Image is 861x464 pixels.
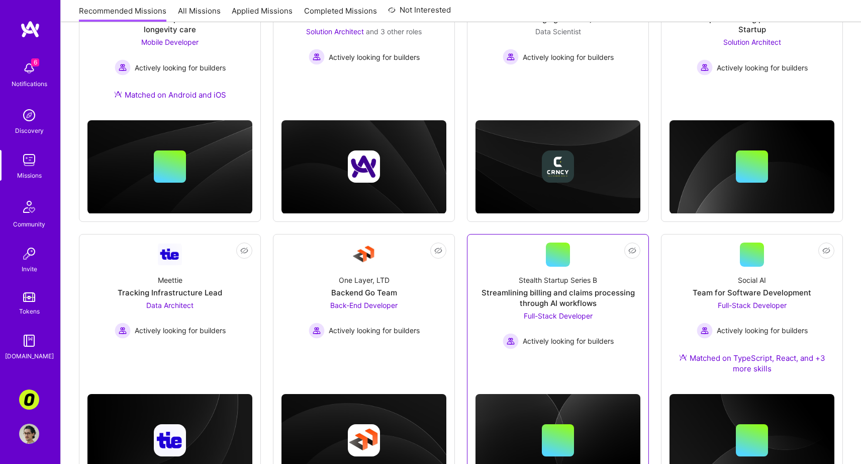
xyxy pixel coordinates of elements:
[79,6,166,22] a: Recommended Missions
[718,301,787,310] span: Full-Stack Developer
[20,20,40,38] img: logo
[114,90,226,100] div: Matched on Android and iOS
[135,62,226,73] span: Actively looking for builders
[524,312,593,320] span: Full-Stack Developer
[17,195,41,219] img: Community
[17,390,42,410] a: Corner3: Building an AI User Researcher
[146,301,194,310] span: Data Architect
[669,120,834,214] img: cover
[309,323,325,339] img: Actively looking for builders
[723,38,781,46] span: Solution Architect
[19,306,40,317] div: Tokens
[697,59,713,75] img: Actively looking for builders
[158,275,182,285] div: Meettie
[232,6,293,22] a: Applied Missions
[12,79,47,89] div: Notifications
[15,125,44,136] div: Discovery
[23,292,35,302] img: tokens
[475,243,640,361] a: Stealth Startup Series BStreamlining billing and claims processing through AI workflowsFull-Stack...
[158,244,182,265] img: Company Logo
[19,424,39,444] img: User Avatar
[19,390,39,410] img: Corner3: Building an AI User Researcher
[178,6,221,22] a: All Missions
[717,62,808,73] span: Actively looking for builders
[738,275,766,285] div: Social AI
[331,287,397,298] div: Backend Go Team
[339,275,390,285] div: One Layer, LTD
[822,247,830,255] i: icon EyeClosed
[352,243,376,267] img: Company Logo
[329,52,420,62] span: Actively looking for builders
[87,120,252,213] img: cover
[523,52,614,62] span: Actively looking for builders
[309,49,325,65] img: Actively looking for builders
[19,331,39,351] img: guide book
[17,170,42,181] div: Missions
[306,27,364,36] span: Solution Architect
[503,49,519,65] img: Actively looking for builders
[281,120,446,213] img: cover
[115,59,131,75] img: Actively looking for builders
[669,353,834,374] div: Matched on TypeScript, React, and +3 more skills
[13,219,45,229] div: Community
[19,105,39,125] img: discovery
[348,424,380,456] img: Company logo
[434,247,442,255] i: icon EyeClosed
[135,325,226,336] span: Actively looking for builders
[141,38,199,46] span: Mobile Developer
[304,6,377,22] a: Completed Missions
[679,353,687,361] img: Ateam Purple Icon
[17,424,42,444] a: User Avatar
[22,264,37,274] div: Invite
[693,287,811,298] div: Team for Software Development
[19,150,39,170] img: teamwork
[330,301,398,310] span: Back-End Developer
[31,58,39,66] span: 6
[348,150,380,183] img: Company logo
[475,287,640,308] div: Streamlining billing and claims processing through AI workflows
[669,14,834,35] div: SA for sports betting piece of a Stealth Startup
[87,14,252,35] div: Build the future of preventative and longevity care
[669,243,834,386] a: Social AITeam for Software DevelopmentFull-Stack Developer Actively looking for buildersActively ...
[697,323,713,339] img: Actively looking for builders
[115,323,131,339] img: Actively looking for builders
[366,27,422,36] span: and 3 other roles
[503,333,519,349] img: Actively looking for builders
[628,247,636,255] i: icon EyeClosed
[542,150,574,183] img: Company logo
[475,120,640,213] img: cover
[388,4,451,22] a: Not Interested
[87,243,252,361] a: Company LogoMeettieTracking Infrastructure LeadData Architect Actively looking for buildersActive...
[5,351,54,361] div: [DOMAIN_NAME]
[535,27,581,36] span: Data Scientist
[717,325,808,336] span: Actively looking for builders
[19,244,39,264] img: Invite
[19,58,39,79] img: bell
[154,424,186,456] img: Company logo
[114,90,122,98] img: Ateam Purple Icon
[118,287,222,298] div: Tracking Infrastructure Lead
[240,247,248,255] i: icon EyeClosed
[329,325,420,336] span: Actively looking for builders
[523,336,614,346] span: Actively looking for builders
[519,275,597,285] div: Stealth Startup Series B
[281,243,446,361] a: Company LogoOne Layer, LTDBackend Go TeamBack-End Developer Actively looking for buildersActively...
